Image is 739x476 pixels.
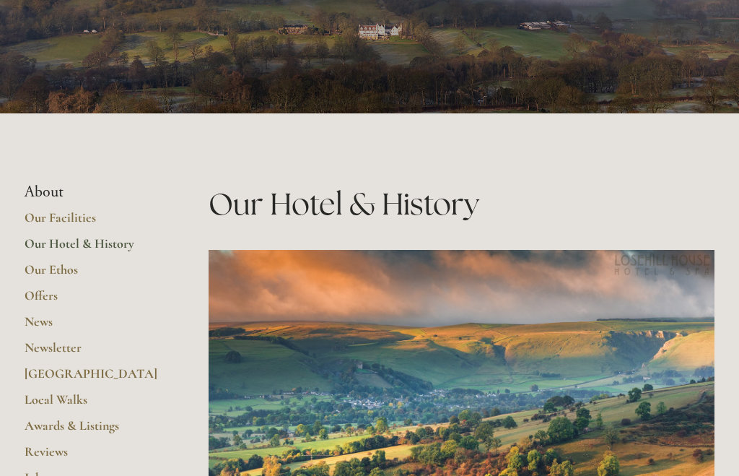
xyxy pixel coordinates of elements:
a: Our Facilities [25,209,162,235]
h1: Our Hotel & History [209,183,714,225]
a: Offers [25,287,162,313]
a: Reviews [25,443,162,469]
a: Newsletter [25,339,162,365]
a: Local Walks [25,391,162,417]
a: Our Ethos [25,261,162,287]
a: [GEOGRAPHIC_DATA] [25,365,162,391]
a: Our Hotel & History [25,235,162,261]
a: Awards & Listings [25,417,162,443]
a: News [25,313,162,339]
li: About [25,183,162,202]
